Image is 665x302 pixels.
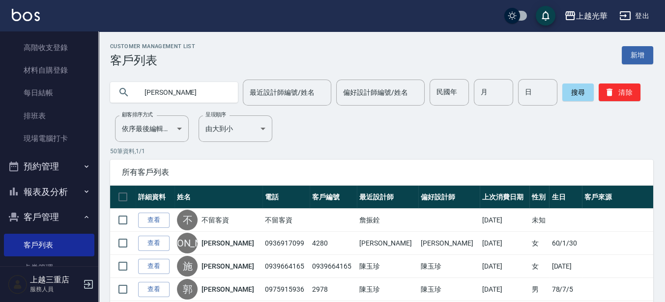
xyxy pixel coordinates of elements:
a: 排班表 [4,105,94,127]
a: 查看 [138,213,170,228]
td: 0939664165 [262,255,310,278]
td: 78/7/5 [549,278,581,301]
div: 依序最後編輯時間 [115,115,189,142]
td: [PERSON_NAME] [357,232,418,255]
a: 查看 [138,259,170,274]
div: 由大到小 [199,115,272,142]
td: 4280 [310,232,357,255]
td: 0936917099 [262,232,310,255]
span: 所有客戶列表 [122,167,641,177]
a: 現場電腦打卡 [4,127,94,150]
td: 男 [529,278,549,301]
a: 卡券管理 [4,256,94,279]
td: [DATE] [480,232,529,255]
td: 0975915936 [262,278,310,301]
th: 生日 [549,186,581,209]
label: 顧客排序方式 [122,111,153,118]
a: [PERSON_NAME] [202,238,254,248]
a: 查看 [138,282,170,297]
h3: 客戶列表 [110,54,195,67]
button: 搜尋 [562,83,594,101]
button: 預約管理 [4,154,94,179]
button: save [536,6,555,26]
th: 客戶編號 [310,186,357,209]
td: [PERSON_NAME] [418,232,480,255]
th: 客戶來源 [582,186,653,209]
a: 不留客資 [202,215,229,225]
td: 0939664165 [310,255,357,278]
th: 性別 [529,186,549,209]
td: 陳玉珍 [357,278,418,301]
button: 清除 [599,83,640,101]
td: 60/1/30 [549,232,581,255]
div: 郭 [177,279,198,300]
h5: 上越三重店 [30,275,80,285]
a: 每日結帳 [4,82,94,104]
td: 未知 [529,209,549,232]
td: [DATE] [480,278,529,301]
div: 不 [177,210,198,230]
div: [PERSON_NAME] [177,233,198,253]
button: 客戶管理 [4,204,94,230]
a: [PERSON_NAME] [202,261,254,271]
a: [PERSON_NAME] [202,284,254,294]
h2: Customer Management List [110,43,195,50]
div: 上越光華 [576,10,607,22]
p: 50 筆資料, 1 / 1 [110,147,653,156]
th: 最近設計師 [357,186,418,209]
th: 詳細資料 [136,186,174,209]
button: 登出 [615,7,653,25]
button: 報表及分析 [4,179,94,205]
td: 陳玉珍 [418,278,480,301]
td: 詹振銓 [357,209,418,232]
a: 材料自購登錄 [4,59,94,82]
td: [DATE] [549,255,581,278]
img: Person [8,275,28,294]
label: 呈現順序 [205,111,226,118]
a: 客戶列表 [4,234,94,256]
td: [DATE] [480,209,529,232]
button: 上越光華 [560,6,611,26]
input: 搜尋關鍵字 [138,79,230,106]
td: 陳玉珍 [418,255,480,278]
a: 高階收支登錄 [4,36,94,59]
a: 查看 [138,236,170,251]
td: 女 [529,232,549,255]
th: 電話 [262,186,310,209]
th: 姓名 [174,186,262,209]
td: 陳玉珍 [357,255,418,278]
td: [DATE] [480,255,529,278]
th: 偏好設計師 [418,186,480,209]
td: 不留客資 [262,209,310,232]
th: 上次消費日期 [480,186,529,209]
p: 服務人員 [30,285,80,294]
img: Logo [12,9,40,21]
div: 施 [177,256,198,276]
td: 2978 [310,278,357,301]
a: 新增 [622,46,653,64]
td: 女 [529,255,549,278]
